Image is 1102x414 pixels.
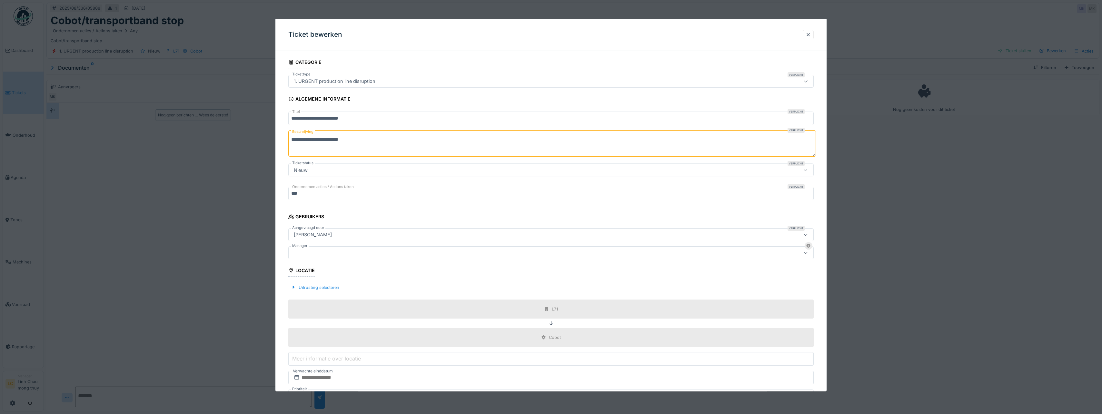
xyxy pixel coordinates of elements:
label: Meer informatie over locatie [291,355,362,362]
label: Ticketstatus [291,160,315,166]
div: Nieuw [291,166,310,173]
label: Manager [291,243,309,248]
div: Locatie [288,265,315,276]
div: [PERSON_NAME] [291,231,334,238]
div: Gebruikers [288,212,324,223]
div: Algemene informatie [288,94,351,105]
div: Verplicht [788,161,805,166]
label: Prioriteit [291,386,308,392]
div: Verplicht [788,128,805,133]
div: Verplicht [788,72,805,77]
div: Categorie [288,57,322,68]
div: Verplicht [788,184,805,189]
label: Verwachte einddatum [292,368,333,375]
label: Aangevraagd door [291,225,325,230]
label: Titel [291,109,301,114]
div: 1. URGENT production line disruption [291,78,378,85]
div: L71 [552,306,558,312]
div: Cobot [549,334,561,340]
div: Verplicht [788,109,805,114]
label: Ondernomen acties / Actions taken [291,184,355,190]
h3: Ticket bewerken [288,31,342,39]
div: Uitrusting selecteren [288,283,342,291]
div: Verplicht [788,225,805,231]
label: Beschrijving [291,128,315,136]
label: Tickettype [291,72,312,77]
